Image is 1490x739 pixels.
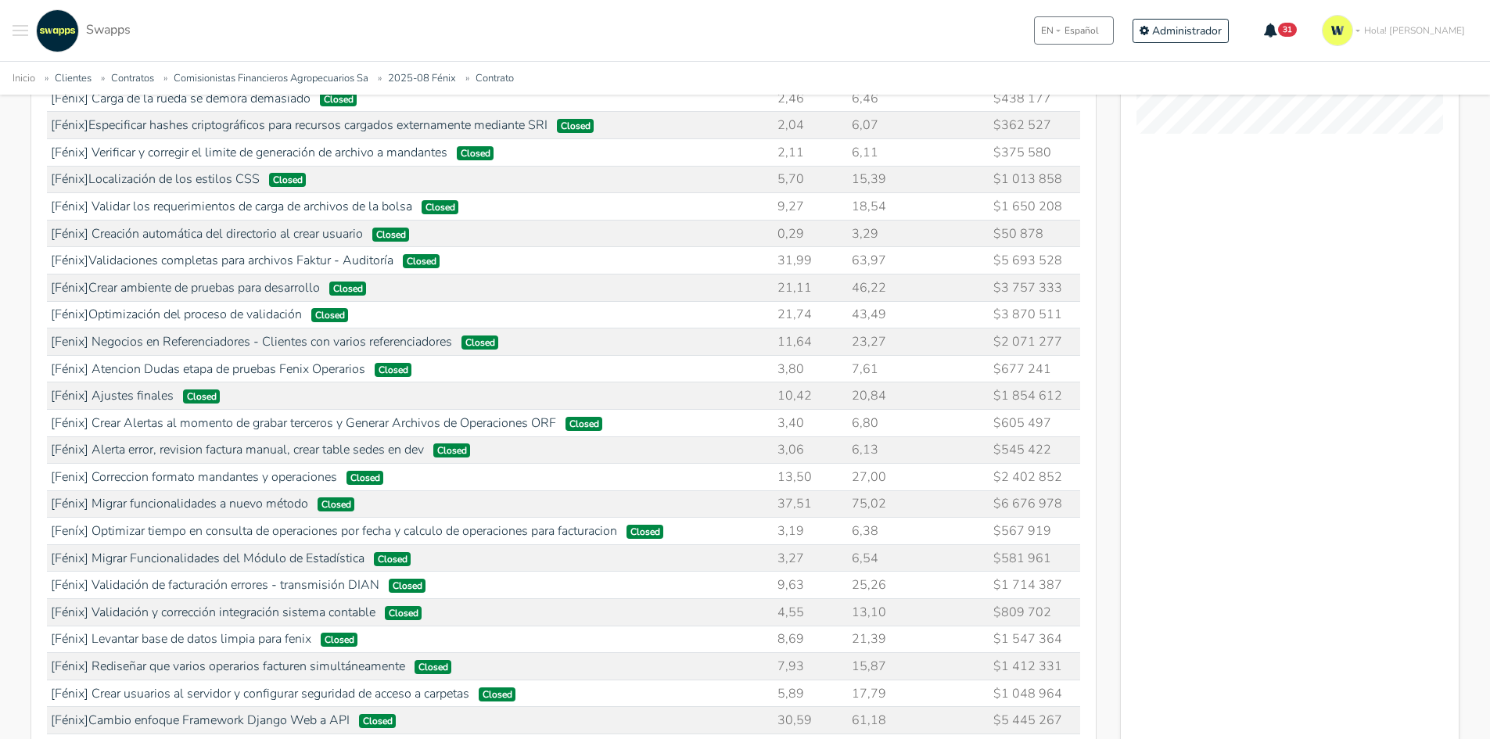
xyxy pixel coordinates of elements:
a: [Fénix] Carga de la rueda se demora demasiado [51,90,311,107]
td: 6,11 [848,138,989,166]
a: [Fénix] Crear Alertas al momento de grabar terceros y Generar Archivos de Operaciones ORF [51,414,556,432]
td: $809 702 [989,599,1080,626]
span: Closed [318,497,355,511]
a: [Fénix] Crear usuarios al servidor y configurar seguridad de acceso a carpetas [51,685,469,702]
td: $605 497 [989,409,1080,436]
span: Closed [627,525,664,539]
td: 18,54 [848,193,989,221]
td: 31,99 [774,247,848,274]
span: Closed [457,146,494,160]
td: 4,55 [774,599,848,626]
td: 6,46 [848,84,989,112]
td: 9,63 [774,572,848,599]
span: Administrador [1152,23,1222,38]
td: 3,06 [774,436,848,464]
span: Closed [346,471,384,485]
span: Closed [403,254,440,268]
td: 3,40 [774,409,848,436]
a: [Fénix] Validación de facturación errores - transmisión DIAN [51,576,379,594]
td: 3,80 [774,355,848,382]
span: Closed [359,714,397,728]
td: 21,11 [774,274,848,301]
a: [Fénix]Especificar hashes criptográficos para recursos cargados externamente mediante SRI [51,117,548,134]
td: 11,64 [774,328,848,356]
td: $1 013 858 [989,166,1080,193]
td: 15,87 [848,653,989,680]
span: Swapps [86,21,131,38]
td: 2,46 [774,84,848,112]
span: Closed [269,173,307,187]
button: 31 [1254,17,1308,44]
a: [Fénix] Alerta error, revision factura manual, crear table sedes en dev [51,441,424,458]
td: 13,50 [774,464,848,491]
a: [Feníx] Optimizar tiempo en consulta de operaciones por fecha y calculo de operaciones para factu... [51,522,617,540]
td: 6,07 [848,112,989,139]
td: $375 580 [989,138,1080,166]
a: Hola! [PERSON_NAME] [1316,9,1477,52]
a: [Fénix] Ajustes finales [51,387,174,404]
a: Comisionistas Financieros Agropecuarios Sa [174,71,368,85]
span: Closed [461,335,499,350]
a: [Fénix] Migrar funcionalidades a nuevo método [51,495,308,512]
td: $2 402 852 [989,464,1080,491]
span: Closed [385,606,422,620]
td: $50 878 [989,220,1080,247]
a: 2025-08 Fénix [388,71,456,85]
td: $581 961 [989,544,1080,572]
td: 23,27 [848,328,989,356]
td: 9,27 [774,193,848,221]
td: 5,89 [774,680,848,707]
span: Closed [565,417,603,431]
a: Contrato [476,71,514,85]
td: $438 177 [989,84,1080,112]
td: $1 854 612 [989,382,1080,410]
a: [Fénix] Migrar Funcionalidades del Módulo de Estadística [51,550,364,567]
td: $5 445 267 [989,707,1080,734]
td: $545 422 [989,436,1080,464]
span: Closed [389,579,426,593]
a: [Fénix]Validaciones completas para archivos Faktur - Auditoría [51,252,393,269]
a: [Fénix]Optimización del proceso de validación [51,306,302,323]
td: $6 676 978 [989,490,1080,518]
td: 30,59 [774,707,848,734]
a: [Fénix] Creación automática del directorio al crear usuario [51,225,363,242]
td: 5,70 [774,166,848,193]
a: [Fénix]Crear ambiente de pruebas para desarrollo [51,279,320,296]
td: $2 071 277 [989,328,1080,356]
a: [Fénix] Levantar base de datos limpia para fenix [51,630,311,648]
td: 6,38 [848,518,989,545]
td: 2,04 [774,112,848,139]
span: Closed [433,443,471,457]
td: 43,49 [848,301,989,328]
td: 3,19 [774,518,848,545]
td: 3,27 [774,544,848,572]
span: Closed [372,228,410,242]
td: $567 919 [989,518,1080,545]
td: 15,39 [848,166,989,193]
td: $362 527 [989,112,1080,139]
a: Contratos [111,71,154,85]
button: ENEspañol [1034,16,1114,45]
td: 21,74 [774,301,848,328]
td: 3,29 [848,220,989,247]
td: $3 870 511 [989,301,1080,328]
span: Closed [183,389,221,404]
td: $1 714 387 [989,572,1080,599]
span: 31 [1278,23,1297,37]
td: 21,39 [848,626,989,653]
span: Closed [311,308,349,322]
td: 37,51 [774,490,848,518]
td: 8,69 [774,626,848,653]
td: 25,26 [848,572,989,599]
a: [Fenix] Correccion formato mandantes y operaciones [51,468,337,486]
td: 2,11 [774,138,848,166]
td: $1 048 964 [989,680,1080,707]
span: Closed [329,282,367,296]
td: 6,54 [848,544,989,572]
span: Closed [415,660,452,674]
td: 13,10 [848,599,989,626]
td: $677 241 [989,355,1080,382]
span: Closed [479,687,516,701]
span: Closed [375,363,412,377]
td: 61,18 [848,707,989,734]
